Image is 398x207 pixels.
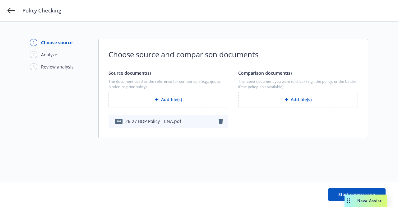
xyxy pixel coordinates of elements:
[345,195,352,207] div: Drag to move
[109,92,228,107] button: Add file(s)
[30,63,37,70] div: 3
[22,7,61,14] span: Policy Checking
[30,51,37,58] div: 2
[41,64,74,70] div: Review analysis
[238,70,292,76] span: Comparison document(s)
[30,39,37,46] div: 1
[338,191,375,197] span: Start comparison
[238,79,358,89] span: The latest document you want to check (e.g., the policy, or the binder if the policy isn't availa...
[41,39,72,46] div: Choose source
[109,49,358,60] span: Choose source and comparison documents
[109,79,228,89] span: The document used as the reference for comparison (e.g., quote, binder, or prior policy)
[125,118,181,125] span: 26-27 BOP Policy - CNA.pdf
[109,70,151,76] span: Source document(s)
[238,92,358,107] button: Add file(s)
[328,188,386,201] button: Start comparison
[41,51,57,58] div: Analyze
[115,119,123,124] span: pdf
[345,195,387,207] button: Nova Assist
[357,198,382,203] span: Nova Assist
